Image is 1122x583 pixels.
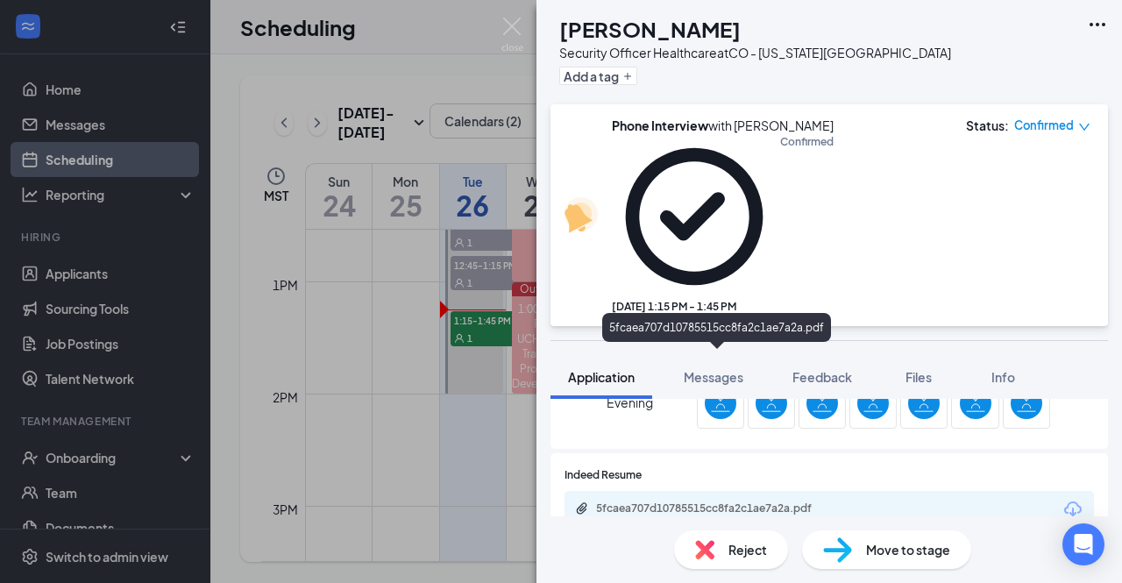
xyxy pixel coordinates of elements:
a: Paperclip5fcaea707d10785515cc8fa2c1ae7a2a.pdf [575,501,859,518]
span: down [1078,121,1090,133]
span: Reject [728,540,767,559]
div: Status : [966,117,1009,134]
div: with [PERSON_NAME] [612,117,834,134]
svg: Plus [622,71,633,82]
span: Feedback [792,369,852,385]
span: Confirmed [1014,117,1074,134]
span: Application [568,369,635,385]
div: Open Intercom Messenger [1062,523,1104,565]
span: Indeed Resume [565,467,642,484]
svg: CheckmarkCircle [612,134,777,299]
span: Messages [684,369,743,385]
h1: [PERSON_NAME] [559,14,741,44]
span: Evening [607,387,653,418]
span: Move to stage [866,540,950,559]
span: Info [991,369,1015,385]
svg: Paperclip [575,501,589,515]
span: Confirmed [780,134,834,299]
button: PlusAdd a tag [559,67,637,85]
svg: Ellipses [1087,14,1108,35]
div: Security Officer Healthcare at CO - [US_STATE][GEOGRAPHIC_DATA] [559,44,951,61]
div: 5fcaea707d10785515cc8fa2c1ae7a2a.pdf [602,313,831,342]
div: 5fcaea707d10785515cc8fa2c1ae7a2a.pdf [596,501,841,515]
b: Phone Interview [612,117,708,133]
div: [DATE] 1:15 PM - 1:45 PM [612,299,834,314]
svg: Download [1062,499,1083,520]
span: Files [905,369,932,385]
